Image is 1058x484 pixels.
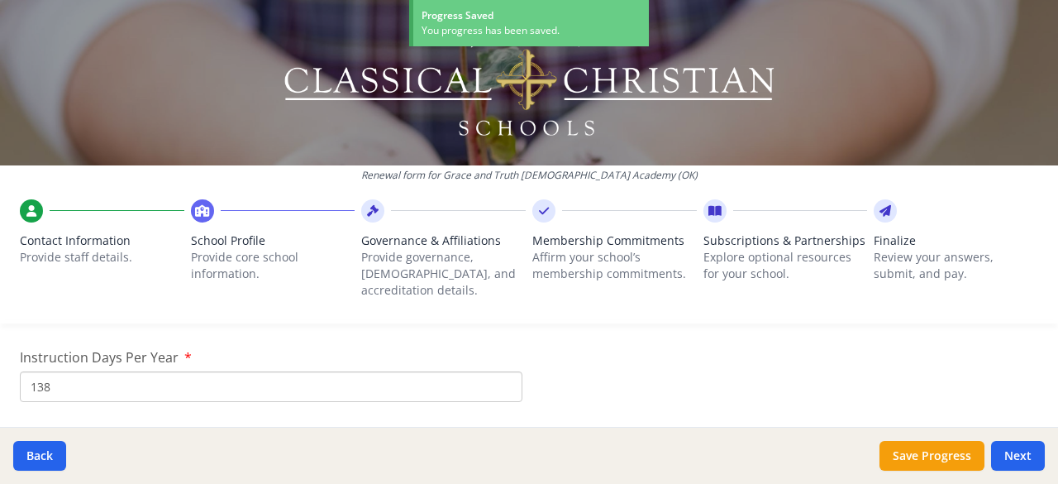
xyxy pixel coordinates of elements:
button: Back [13,441,66,471]
p: Review your answers, submit, and pay. [874,249,1038,282]
div: Progress Saved [422,8,641,23]
p: Provide governance, [DEMOGRAPHIC_DATA], and accreditation details. [361,249,526,299]
span: School Profile [191,232,355,249]
button: Next [991,441,1045,471]
p: Provide staff details. [20,249,184,266]
div: You progress has been saved. [422,23,641,38]
p: Affirm your school’s membership commitments. [532,249,697,282]
img: Logo [282,25,777,141]
p: Explore optional resources for your school. [703,249,868,282]
button: Save Progress [879,441,984,471]
span: Subscriptions & Partnerships [703,232,868,249]
span: Contact Information [20,232,184,249]
span: Governance & Affiliations [361,232,526,249]
span: Finalize [874,232,1038,249]
span: Membership Commitments [532,232,697,249]
p: Provide core school information. [191,249,355,282]
span: Instruction Days Per Year [20,348,179,367]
